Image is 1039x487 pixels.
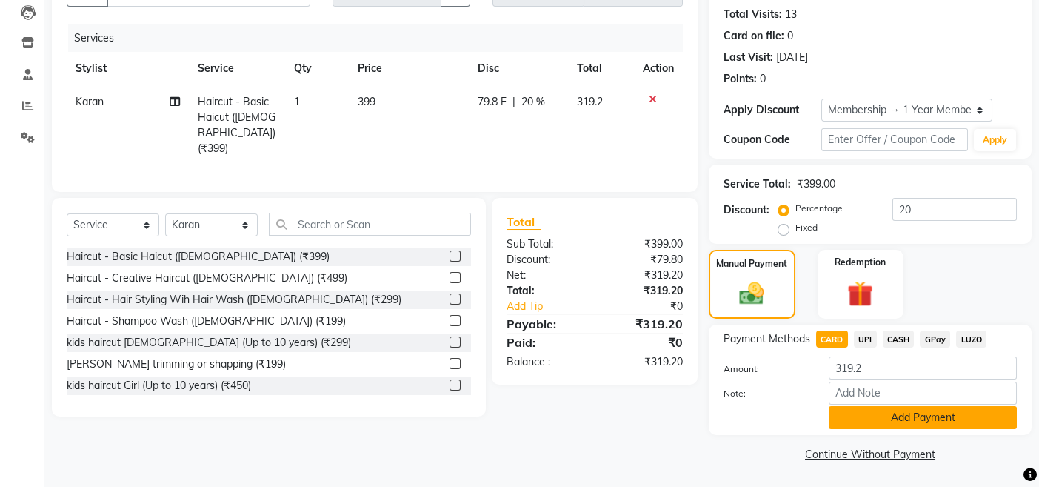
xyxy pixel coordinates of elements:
[495,252,595,268] div: Discount:
[821,128,968,151] input: Enter Offer / Coupon Code
[787,28,793,44] div: 0
[956,331,986,348] span: LUZO
[507,214,541,230] span: Total
[469,52,567,85] th: Disc
[495,334,595,351] div: Paid:
[724,202,769,218] div: Discount:
[829,382,1017,405] input: Add Note
[68,24,694,52] div: Services
[712,387,818,400] label: Note:
[358,95,375,108] span: 399
[67,378,251,394] div: kids haircut Girl (Up to 10 years) (₹450)
[67,314,346,329] div: Haircut - Shampoo Wash ([DEMOGRAPHIC_DATA]) (₹199)
[797,176,835,192] div: ₹399.00
[760,71,766,87] div: 0
[495,283,595,299] div: Total:
[595,236,694,252] div: ₹399.00
[76,95,104,108] span: Karan
[716,257,787,271] label: Manual Payment
[595,283,694,299] div: ₹319.20
[611,299,694,314] div: ₹0
[349,52,469,85] th: Price
[495,299,611,314] a: Add Tip
[495,236,595,252] div: Sub Total:
[595,268,694,283] div: ₹319.20
[785,7,797,22] div: 13
[67,271,347,286] div: Haircut - Creative Haircut ([DEMOGRAPHIC_DATA]) (₹499)
[495,315,595,333] div: Payable:
[920,331,950,348] span: GPay
[724,102,821,118] div: Apply Discount
[816,331,848,348] span: CARD
[294,95,300,108] span: 1
[712,362,818,376] label: Amount:
[67,249,330,265] div: Haircut - Basic Haicut ([DEMOGRAPHIC_DATA]) (₹399)
[795,202,843,215] label: Percentage
[634,52,683,85] th: Action
[724,331,810,347] span: Payment Methods
[595,354,694,370] div: ₹319.20
[595,252,694,268] div: ₹79.80
[568,52,634,85] th: Total
[854,331,877,348] span: UPI
[495,268,595,283] div: Net:
[67,292,401,308] div: Haircut - Hair Styling Wih Hair Wash ([DEMOGRAPHIC_DATA]) (₹299)
[883,331,915,348] span: CASH
[478,94,507,110] span: 79.8 F
[974,129,1016,151] button: Apply
[724,132,821,148] div: Coupon Code
[495,354,595,370] div: Balance :
[835,256,886,269] label: Redemption
[795,221,818,234] label: Fixed
[189,52,285,85] th: Service
[521,94,545,110] span: 20 %
[776,50,808,65] div: [DATE]
[839,278,881,311] img: _gift.svg
[732,279,772,308] img: _cash.svg
[512,94,515,110] span: |
[829,406,1017,429] button: Add Payment
[712,447,1029,463] a: Continue Without Payment
[269,213,471,236] input: Search or Scan
[198,95,275,155] span: Haircut - Basic Haicut ([DEMOGRAPHIC_DATA]) (₹399)
[67,52,189,85] th: Stylist
[724,176,791,192] div: Service Total:
[67,335,351,351] div: kids haircut [DEMOGRAPHIC_DATA] (Up to 10 years) (₹299)
[724,7,782,22] div: Total Visits:
[829,357,1017,380] input: Amount
[67,357,286,372] div: [PERSON_NAME] trimming or shapping (₹199)
[724,50,773,65] div: Last Visit:
[285,52,349,85] th: Qty
[595,334,694,351] div: ₹0
[595,315,694,333] div: ₹319.20
[724,28,784,44] div: Card on file:
[577,95,603,108] span: 319.2
[724,71,757,87] div: Points:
